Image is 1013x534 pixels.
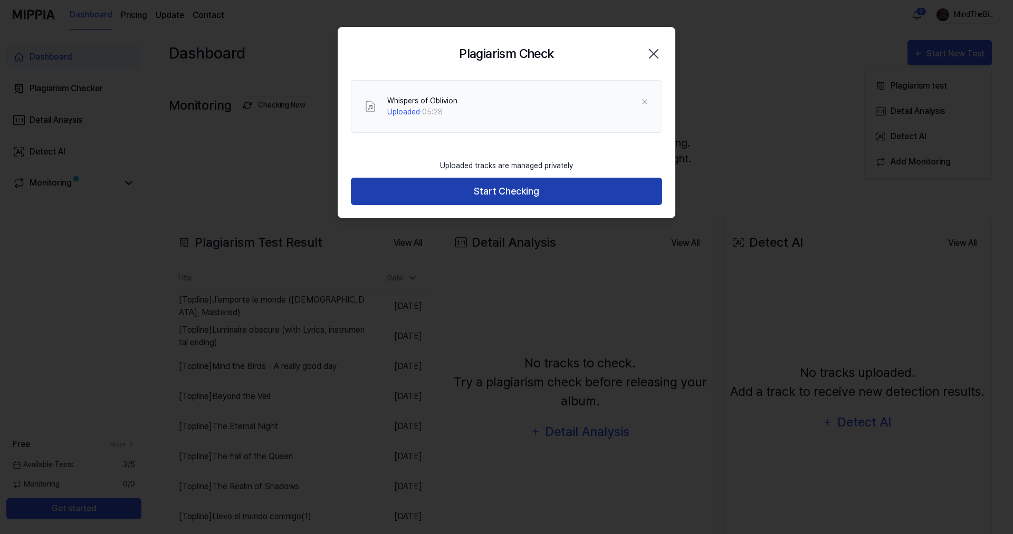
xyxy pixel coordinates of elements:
[364,100,377,113] img: File Select
[351,178,662,206] button: Start Checking
[387,108,420,116] span: Uploaded
[434,154,579,178] div: Uploaded tracks are managed privately
[387,106,457,118] div: · 05:28
[387,95,457,106] div: Whispers of Oblivion
[459,44,553,63] h2: Plagiarism Check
